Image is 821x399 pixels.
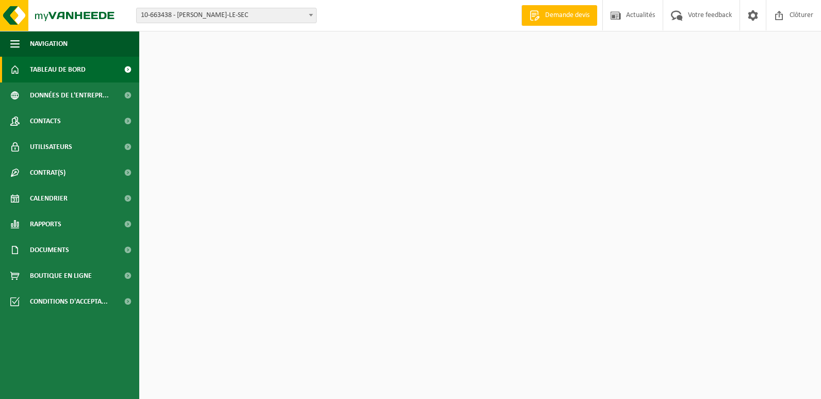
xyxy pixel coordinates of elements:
[30,160,65,186] span: Contrat(s)
[30,289,108,314] span: Conditions d'accepta...
[30,57,86,82] span: Tableau de bord
[30,211,61,237] span: Rapports
[30,186,68,211] span: Calendrier
[137,8,316,23] span: 10-663438 - DEGUEILDRE BERNARD - VELLEREILLE-LE-SEC
[30,31,68,57] span: Navigation
[30,263,92,289] span: Boutique en ligne
[30,108,61,134] span: Contacts
[30,237,69,263] span: Documents
[521,5,597,26] a: Demande devis
[543,10,592,21] span: Demande devis
[30,82,109,108] span: Données de l'entrepr...
[136,8,317,23] span: 10-663438 - DEGUEILDRE BERNARD - VELLEREILLE-LE-SEC
[30,134,72,160] span: Utilisateurs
